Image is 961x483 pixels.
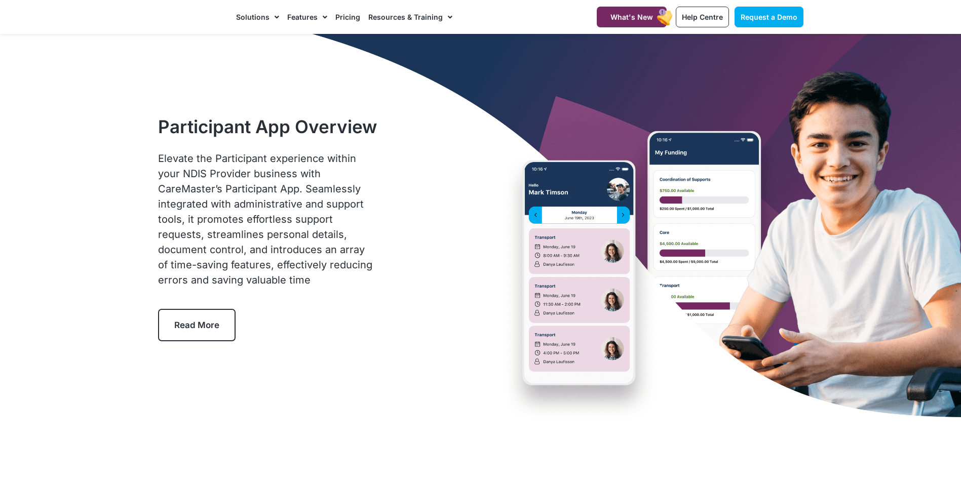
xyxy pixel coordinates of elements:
[174,320,219,330] span: Read More
[158,309,236,341] a: Read More
[682,13,723,21] span: Help Centre
[158,116,377,137] h1: Participant App Overview
[741,13,797,21] span: Request a Demo
[676,7,729,27] a: Help Centre
[597,7,667,27] a: What's New
[735,7,803,27] a: Request a Demo
[610,13,653,21] span: What's New
[158,152,372,286] span: Elevate the Participant experience within your NDIS Provider business with CareMaster’s Participa...
[158,10,226,25] img: CareMaster Logo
